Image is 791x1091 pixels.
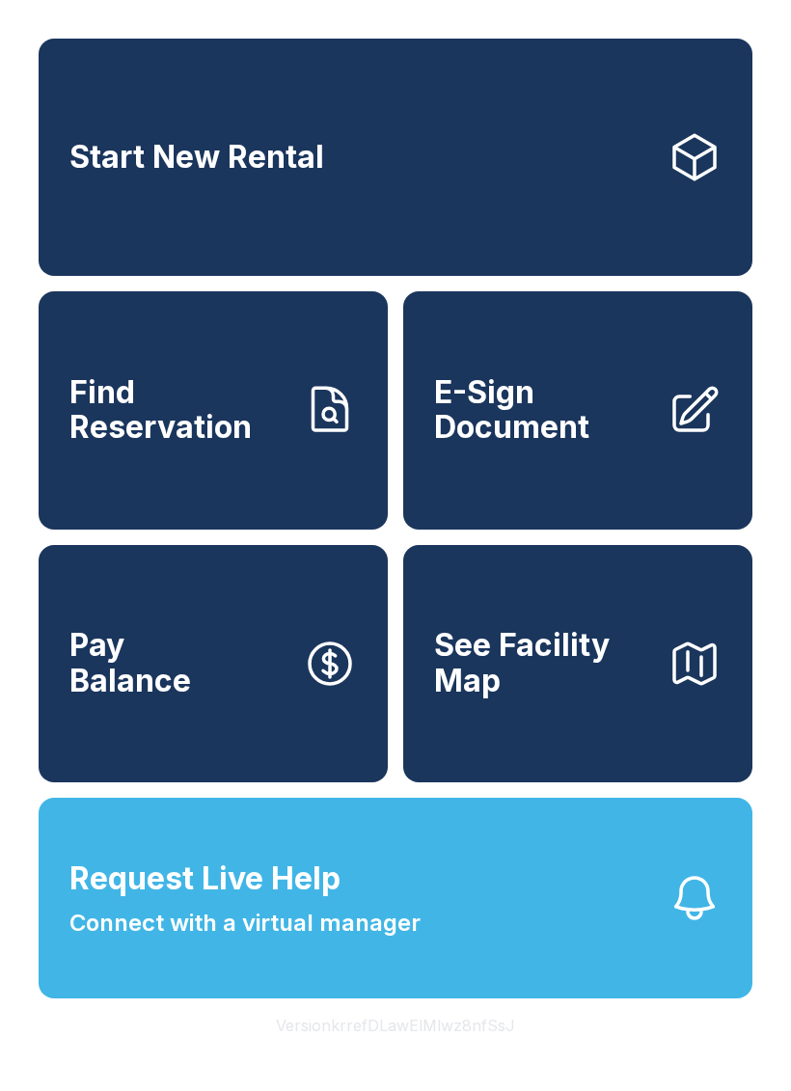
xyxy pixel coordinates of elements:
a: E-Sign Document [403,291,752,529]
a: Find Reservation [39,291,388,529]
span: Connect with a virtual manager [69,906,421,941]
button: VersionkrrefDLawElMlwz8nfSsJ [260,998,531,1052]
span: See Facility Map [434,628,652,698]
span: Pay Balance [69,628,191,698]
span: Start New Rental [69,140,324,176]
span: Find Reservation [69,375,287,446]
span: E-Sign Document [434,375,652,446]
button: Request Live HelpConnect with a virtual manager [39,798,752,998]
span: Request Live Help [69,856,341,902]
button: PayBalance [39,545,388,782]
button: See Facility Map [403,545,752,782]
a: Start New Rental [39,39,752,276]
